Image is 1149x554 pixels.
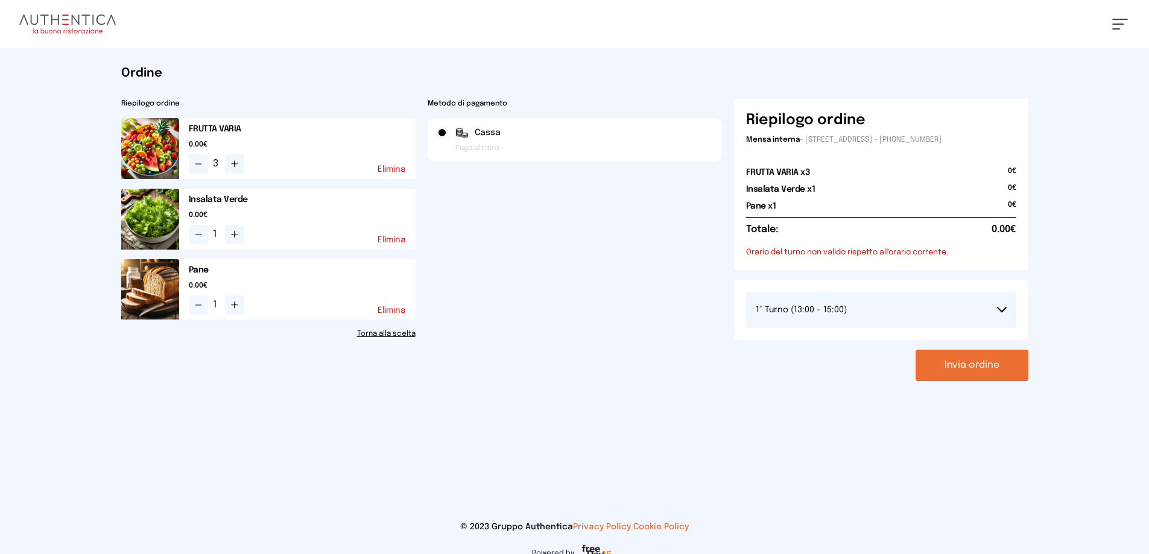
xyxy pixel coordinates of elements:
span: Cassa [475,127,501,139]
span: 0.00€ [189,210,416,220]
small: Orario del turno non valido rispetto all'orario corrente. [746,247,1016,258]
h6: Totale: [746,222,778,237]
h2: Pane x1 [746,200,776,212]
span: 1° Turno (13:00 - 15:00) [756,306,847,314]
h2: Insalata Verde x1 [746,183,815,195]
h1: Ordine [121,65,1028,82]
a: Privacy Policy [573,523,631,531]
img: media [121,118,179,179]
button: 1° Turno (13:00 - 15:00) [746,292,1016,328]
img: media [121,189,179,250]
span: 1 [213,298,220,312]
button: Elimina [378,236,406,244]
span: 0.00€ [189,281,416,291]
a: Cookie Policy [633,523,689,531]
h2: Riepilogo ordine [121,99,416,109]
h2: Pane [189,264,416,276]
span: 0€ [1008,200,1016,217]
h2: Metodo di pagamento [428,99,722,109]
img: media [121,259,179,320]
button: Elimina [378,306,406,315]
p: - [STREET_ADDRESS] - [PHONE_NUMBER] [746,135,1016,145]
a: Torna alla scelta [121,329,416,339]
span: 0€ [1008,166,1016,183]
span: 0.00€ [992,222,1016,237]
h2: FRUTTA VARIA [189,123,416,135]
p: © 2023 Gruppo Authentica [19,521,1130,533]
h2: FRUTTA VARIA x3 [746,166,810,178]
span: 0€ [1008,183,1016,200]
button: Elimina [378,165,406,174]
span: Paga al ritiro [455,143,499,153]
button: Invia ordine [916,350,1028,381]
span: 0.00€ [189,140,416,150]
h2: Insalata Verde [189,194,416,206]
h6: Riepilogo ordine [746,111,866,130]
span: 3 [213,157,220,171]
span: 1 [213,227,220,242]
img: logo.8f33a47.png [19,14,116,34]
span: Mensa interna [746,136,800,143]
